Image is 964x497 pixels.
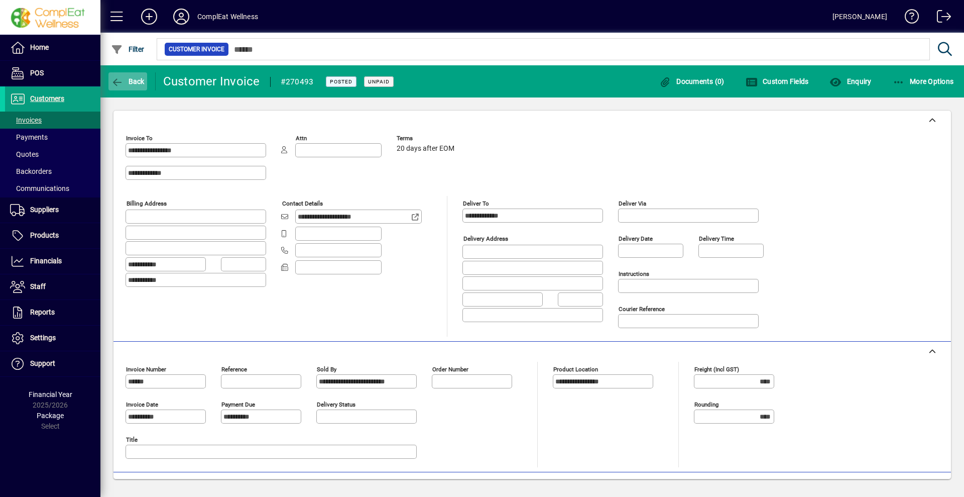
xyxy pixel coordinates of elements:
a: Backorders [5,163,100,180]
mat-label: Courier Reference [619,306,665,313]
span: Posted [330,78,352,85]
span: Package [37,412,64,420]
span: Financials [30,257,62,265]
a: Quotes [5,146,100,163]
span: Customers [30,94,64,103]
mat-label: Product location [553,366,598,373]
mat-label: Deliver via [619,200,646,207]
mat-label: Invoice number [126,366,166,373]
div: #270493 [281,74,314,90]
mat-label: Title [126,436,138,443]
span: Financial Year [29,390,72,399]
span: Customer Invoice [169,44,224,54]
a: Communications [5,180,100,197]
mat-label: Invoice date [126,401,158,408]
span: POS [30,69,44,77]
span: Enquiry [829,77,871,85]
app-page-header-button: Back [100,72,156,90]
a: Logout [929,2,951,35]
button: Add [133,8,165,26]
span: Communications [10,184,69,192]
button: Filter [108,40,147,58]
mat-label: Invoice To [126,135,153,142]
a: Settings [5,326,100,351]
div: [PERSON_NAME] [832,9,887,25]
a: Knowledge Base [897,2,919,35]
mat-label: Attn [296,135,307,142]
button: Profile [165,8,197,26]
span: Suppliers [30,206,59,214]
span: Home [30,43,49,51]
span: Documents (0) [659,77,725,85]
a: Suppliers [5,197,100,223]
mat-label: Instructions [619,270,649,277]
a: Home [5,35,100,60]
mat-label: Delivery time [699,235,734,242]
button: Documents (0) [657,72,727,90]
a: Financials [5,249,100,274]
button: Back [108,72,147,90]
a: Reports [5,300,100,325]
span: Products [30,231,59,239]
a: Products [5,223,100,248]
button: Custom Fields [743,72,811,90]
span: Custom Fields [746,77,809,85]
a: POS [5,61,100,86]
span: Back [111,77,145,85]
span: Payments [10,133,48,141]
span: More Options [893,77,954,85]
mat-label: Sold by [317,366,336,373]
span: Reports [30,308,55,316]
span: Invoices [10,116,42,124]
a: Support [5,351,100,376]
div: Customer Invoice [163,73,260,89]
mat-label: Delivery status [317,401,355,408]
span: Backorders [10,167,52,175]
mat-label: Reference [221,366,247,373]
mat-label: Rounding [694,401,718,408]
mat-label: Freight (incl GST) [694,366,739,373]
span: Filter [111,45,145,53]
a: Staff [5,274,100,300]
button: Enquiry [827,72,874,90]
span: 20 days after EOM [397,145,454,153]
mat-label: Payment due [221,401,255,408]
mat-label: Order number [432,366,468,373]
mat-label: Deliver To [463,200,489,207]
span: Settings [30,334,56,342]
div: ComplEat Wellness [197,9,258,25]
span: Staff [30,282,46,290]
span: Unpaid [368,78,390,85]
button: More Options [890,72,956,90]
a: Invoices [5,112,100,129]
span: Quotes [10,150,39,158]
mat-label: Delivery date [619,235,653,242]
span: Terms [397,135,457,142]
a: Payments [5,129,100,146]
span: Support [30,359,55,367]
